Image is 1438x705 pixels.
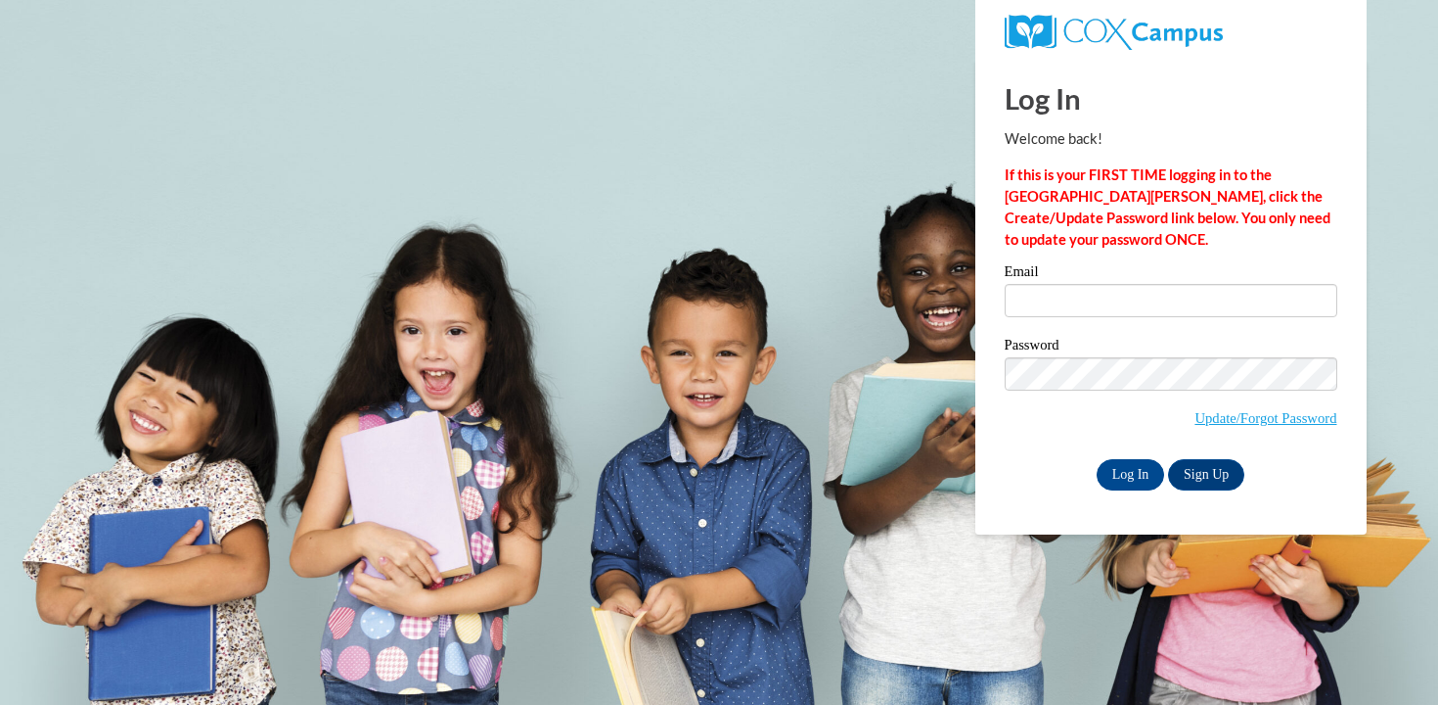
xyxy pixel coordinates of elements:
img: COX Campus [1005,15,1223,50]
a: Update/Forgot Password [1194,410,1336,426]
p: Welcome back! [1005,128,1337,150]
label: Email [1005,264,1337,284]
a: Sign Up [1168,459,1244,491]
strong: If this is your FIRST TIME logging in to the [GEOGRAPHIC_DATA][PERSON_NAME], click the Create/Upd... [1005,166,1330,248]
input: Log In [1097,459,1165,491]
a: COX Campus [1005,23,1223,39]
h1: Log In [1005,78,1337,118]
label: Password [1005,338,1337,357]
